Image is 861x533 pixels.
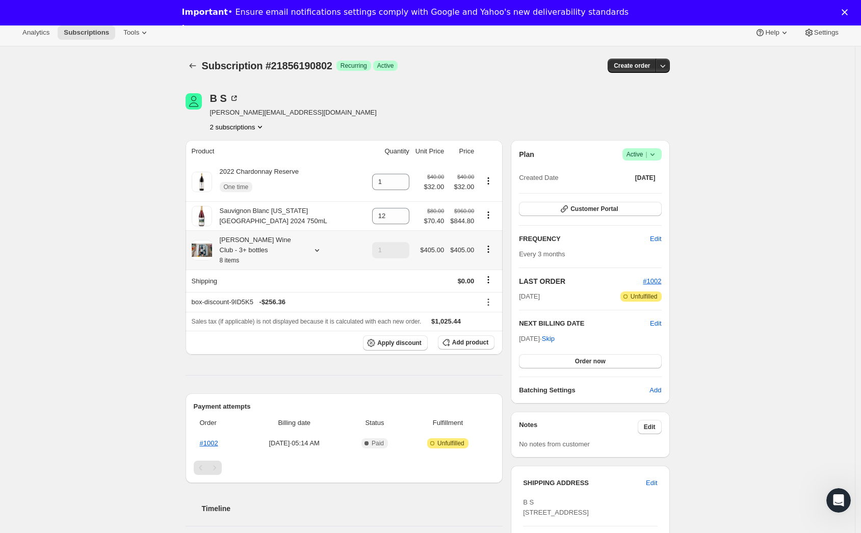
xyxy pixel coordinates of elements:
[369,140,412,163] th: Quantity
[649,385,661,395] span: Add
[570,205,618,213] span: Customer Portal
[438,335,494,350] button: Add product
[200,439,218,447] a: #1002
[814,29,839,37] span: Settings
[202,503,503,514] h2: Timeline
[519,420,638,434] h3: Notes
[450,246,474,254] span: $405.00
[427,174,444,180] small: $40.00
[341,62,367,70] span: Recurring
[186,93,202,110] span: B S
[480,209,497,221] button: Product actions
[519,149,534,159] h2: Plan
[638,420,662,434] button: Edit
[643,382,667,398] button: Add
[246,418,343,428] span: Billing date
[220,257,240,264] small: 8 items
[798,25,845,40] button: Settings
[519,234,650,244] h2: FREQUENCY
[192,318,422,325] span: Sales tax (if applicable) is not displayed because it is calculated with each new order.
[377,339,422,347] span: Apply discount
[186,270,369,292] th: Shipping
[212,235,304,265] div: [PERSON_NAME] Wine Club - 3+ bottles
[431,317,461,325] span: $1,025.44
[643,277,661,285] a: #1002
[210,93,239,103] div: B S
[16,25,56,40] button: Analytics
[64,29,109,37] span: Subscriptions
[519,250,565,258] span: Every 3 months
[246,438,343,448] span: [DATE] · 05:14 AM
[646,478,657,488] span: Edit
[542,334,555,344] span: Skip
[194,412,243,434] th: Order
[224,183,249,191] span: One time
[450,216,474,226] span: $844.80
[575,357,606,365] span: Order now
[519,276,643,286] h2: LAST ORDER
[182,7,629,17] div: • Ensure email notifications settings comply with Google and Yahoo's new deliverability standards
[826,488,851,513] iframe: Intercom live chat
[523,478,646,488] h3: SHIPPING ADDRESS
[635,174,656,182] span: [DATE]
[640,475,663,491] button: Edit
[519,335,555,342] span: [DATE] ·
[186,59,200,73] button: Subscriptions
[629,171,662,185] button: [DATE]
[519,385,649,395] h6: Batching Settings
[643,276,661,286] button: #1002
[650,234,661,244] span: Edit
[519,291,540,302] span: [DATE]
[631,292,658,301] span: Unfulfilled
[194,461,495,475] nav: Pagination
[454,208,474,214] small: $960.00
[519,354,661,368] button: Order now
[765,29,779,37] span: Help
[452,338,488,347] span: Add product
[407,418,489,428] span: Fulfillment
[182,23,234,35] a: Learn more
[536,331,561,347] button: Skip
[424,216,444,226] span: $70.40
[458,277,475,285] span: $0.00
[424,182,444,192] span: $32.00
[22,29,49,37] span: Analytics
[192,297,475,307] div: box-discount-9ID5K5
[519,440,590,448] span: No notes from customer
[372,439,384,447] span: Paid
[480,175,497,186] button: Product actions
[519,173,558,183] span: Created Date
[519,318,650,329] h2: NEXT BILLING DATE
[480,274,497,285] button: Shipping actions
[348,418,401,428] span: Status
[457,174,474,180] small: $40.00
[58,25,115,40] button: Subscriptions
[117,25,155,40] button: Tools
[644,231,667,247] button: Edit
[480,244,497,255] button: Product actions
[523,498,589,516] span: B S [STREET_ADDRESS]
[842,9,852,15] div: Close
[182,7,228,17] b: Important
[608,59,656,73] button: Create order
[212,167,299,197] div: 2022 Chardonnay Reserve
[645,150,647,158] span: |
[363,335,428,351] button: Apply discount
[377,62,394,70] span: Active
[186,140,369,163] th: Product
[447,140,477,163] th: Price
[519,202,661,216] button: Customer Portal
[123,29,139,37] span: Tools
[427,208,444,214] small: $80.00
[614,62,650,70] span: Create order
[202,60,332,71] span: Subscription #21856190802
[194,402,495,412] h2: Payment attempts
[644,423,656,431] span: Edit
[749,25,795,40] button: Help
[210,122,266,132] button: Product actions
[650,318,661,329] button: Edit
[412,140,447,163] th: Unit Price
[450,182,474,192] span: $32.00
